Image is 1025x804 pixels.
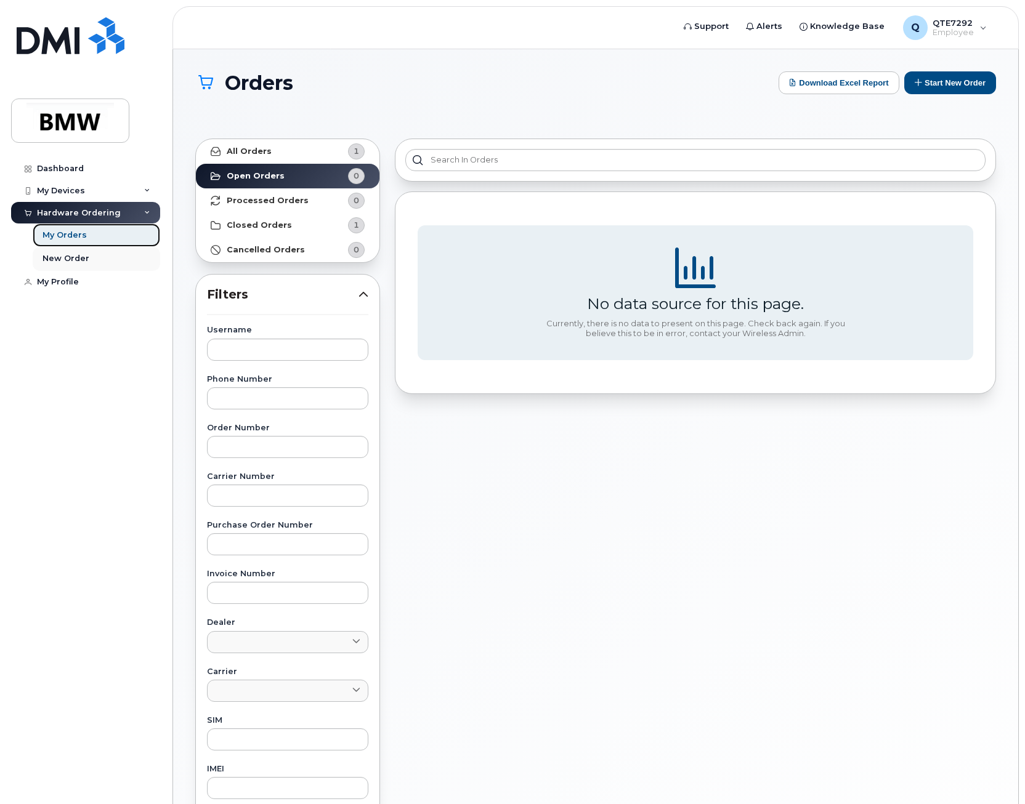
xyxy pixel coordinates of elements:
span: 1 [354,145,359,157]
span: Orders [225,72,293,94]
label: Order Number [207,424,368,432]
a: All Orders1 [196,139,379,164]
span: 0 [354,244,359,255]
div: Currently, there is no data to present on this page. Check back again. If you believe this to be ... [541,319,849,338]
a: Processed Orders0 [196,188,379,213]
span: 0 [354,195,359,206]
span: 1 [354,219,359,231]
strong: All Orders [227,147,272,156]
div: No data source for this page. [587,294,804,313]
strong: Open Orders [227,171,285,181]
label: Phone Number [207,376,368,384]
button: Download Excel Report [779,71,899,94]
label: Invoice Number [207,570,368,578]
a: Cancelled Orders0 [196,238,379,262]
label: Carrier [207,668,368,676]
label: Username [207,326,368,334]
input: Search in orders [405,149,986,171]
iframe: Messenger Launcher [971,750,1016,795]
span: Filters [207,286,359,304]
a: Closed Orders1 [196,213,379,238]
label: Dealer [207,619,368,627]
label: IMEI [207,765,368,773]
strong: Closed Orders [227,220,292,230]
strong: Processed Orders [227,196,309,206]
button: Start New Order [904,71,996,94]
label: Carrier Number [207,473,368,481]
label: SIM [207,717,368,725]
a: Open Orders0 [196,164,379,188]
span: 0 [354,170,359,182]
label: Purchase Order Number [207,521,368,529]
strong: Cancelled Orders [227,245,305,255]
